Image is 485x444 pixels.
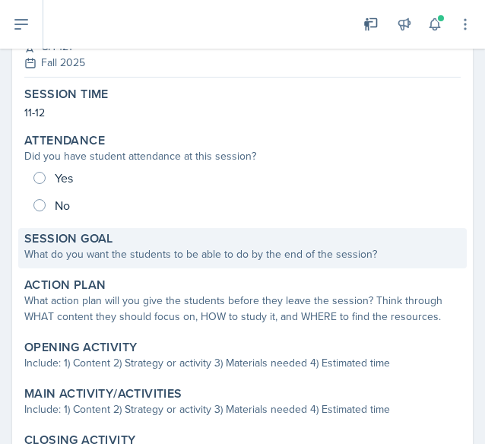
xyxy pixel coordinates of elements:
div: Fall 2025 [24,55,122,71]
div: Include: 1) Content 2) Strategy or activity 3) Materials needed 4) Estimated time [24,401,461,417]
div: Include: 1) Content 2) Strategy or activity 3) Materials needed 4) Estimated time [24,355,461,371]
label: Session Goal [24,231,113,246]
label: Session Time [24,87,109,102]
p: 11-12 [24,105,461,121]
label: Attendance [24,133,105,148]
div: What do you want the students to be able to do by the end of the session? [24,246,461,262]
label: Action Plan [24,277,106,293]
label: Main Activity/Activities [24,386,182,401]
div: Did you have student attendance at this session? [24,148,461,164]
div: What action plan will you give the students before they leave the session? Think through WHAT con... [24,293,461,325]
label: Opening Activity [24,340,137,355]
